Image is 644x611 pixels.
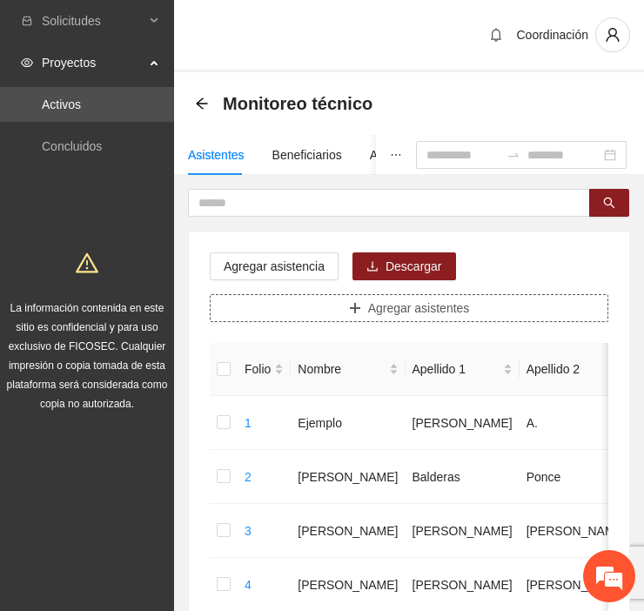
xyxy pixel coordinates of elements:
span: Nombre [298,359,385,379]
button: bell [482,21,510,49]
td: [PERSON_NAME] [520,504,634,558]
span: Proyectos [42,45,144,80]
div: Asistentes [188,145,245,164]
span: swap-right [506,148,520,162]
button: search [589,189,629,217]
a: 4 [245,578,252,592]
th: Nombre [291,343,405,396]
th: Apellido 1 [406,343,520,396]
button: downloadDescargar [352,252,456,280]
td: Ponce [520,450,634,504]
div: Back [195,97,209,111]
textarea: Escriba su mensaje y pulse “Intro” [9,418,332,479]
span: download [366,260,379,274]
td: [PERSON_NAME] [291,504,405,558]
span: Descargar [386,257,442,276]
span: ellipsis [390,149,402,161]
span: Apellido 2 [527,359,614,379]
span: Solicitudes [42,3,144,38]
span: bell [483,28,509,42]
a: 2 [245,470,252,484]
span: Estamos en línea. [101,204,240,379]
span: plus [349,302,361,316]
span: Coordinación [517,28,589,42]
span: Agregar asistentes [368,299,470,318]
a: 3 [245,524,252,538]
th: Apellido 2 [520,343,634,396]
span: arrow-left [195,97,209,111]
td: [PERSON_NAME] [406,504,520,558]
td: Balderas [406,450,520,504]
a: 1 [245,416,252,430]
a: Concluidos [42,139,102,153]
button: Agregar asistencia [210,252,339,280]
span: Monitoreo técnico [223,90,372,117]
span: to [506,148,520,162]
span: user [596,27,629,43]
span: La información contenida en este sitio es confidencial y para uso exclusivo de FICOSEC. Cualquier... [7,302,168,410]
button: ellipsis [376,135,416,175]
span: Agregar asistencia [224,257,325,276]
td: Ejemplo [291,396,405,450]
span: inbox [21,15,33,27]
span: Folio [245,359,271,379]
div: Beneficiarios [272,145,342,164]
span: warning [76,252,98,274]
td: A. [520,396,634,450]
td: [PERSON_NAME] [291,450,405,504]
td: [PERSON_NAME] [406,396,520,450]
a: Activos [42,97,81,111]
span: Apellido 1 [413,359,500,379]
button: plusAgregar asistentes [210,294,608,322]
th: Folio [238,343,291,396]
div: Asistencias [370,145,432,164]
div: Minimizar ventana de chat en vivo [285,9,327,50]
div: Chatee con nosotros ahora [91,89,292,111]
span: search [603,197,615,211]
button: user [595,17,630,52]
span: eye [21,57,33,69]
